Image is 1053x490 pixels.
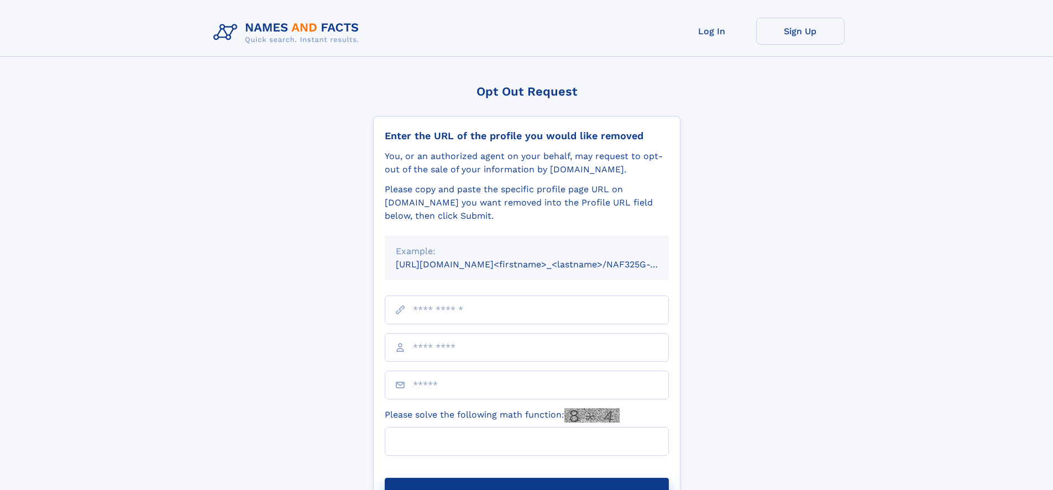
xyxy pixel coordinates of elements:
[396,245,658,258] div: Example:
[385,408,620,423] label: Please solve the following math function:
[385,130,669,142] div: Enter the URL of the profile you would like removed
[385,183,669,223] div: Please copy and paste the specific profile page URL on [DOMAIN_NAME] you want removed into the Pr...
[373,85,680,98] div: Opt Out Request
[209,18,368,48] img: Logo Names and Facts
[396,259,690,270] small: [URL][DOMAIN_NAME]<firstname>_<lastname>/NAF325G-xxxxxxxx
[668,18,756,45] a: Log In
[385,150,669,176] div: You, or an authorized agent on your behalf, may request to opt-out of the sale of your informatio...
[756,18,845,45] a: Sign Up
